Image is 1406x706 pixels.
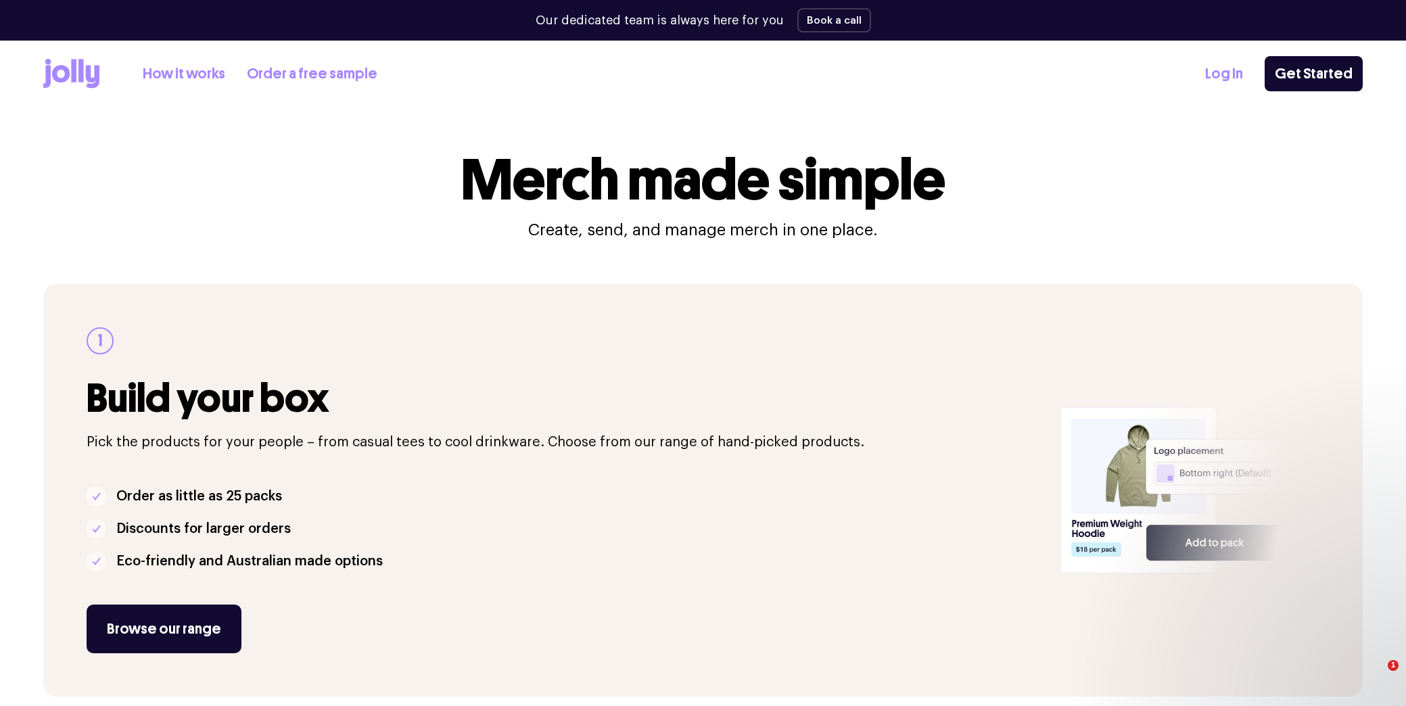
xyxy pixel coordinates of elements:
[1265,56,1363,91] a: Get Started
[247,63,377,85] a: Order a free sample
[461,151,945,208] h1: Merch made simple
[1388,660,1399,671] span: 1
[116,518,291,540] p: Discounts for larger orders
[797,8,871,32] button: Book a call
[536,11,784,30] p: Our dedicated team is always here for you
[143,63,225,85] a: How it works
[1360,660,1392,692] iframe: Intercom live chat
[87,605,241,653] a: Browse our range
[1205,63,1243,85] a: Log In
[528,219,878,241] p: Create, send, and manage merch in one place.
[87,327,114,354] div: 1
[87,376,1044,421] h3: Build your box
[116,486,282,507] p: Order as little as 25 packs
[116,550,383,572] p: Eco-friendly and Australian made options
[87,431,1044,453] p: Pick the products for your people – from casual tees to cool drinkware. Choose from our range of ...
